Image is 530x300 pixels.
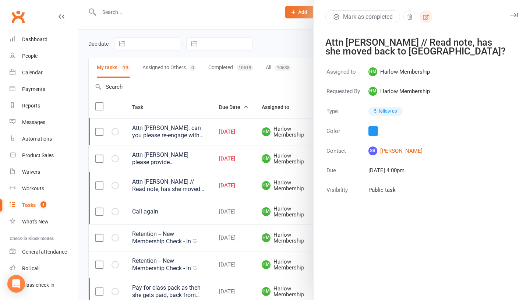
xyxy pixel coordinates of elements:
div: Roll call [22,265,39,271]
a: General attendance kiosk mode [10,244,78,260]
div: Waivers [22,169,40,175]
div: Class check-in [22,282,54,288]
a: Dashboard [10,31,78,48]
a: Tasks 3 [10,197,78,213]
td: Contact [326,146,367,165]
td: Type [326,106,367,125]
div: Messages [22,119,45,125]
a: People [10,48,78,64]
span: 3 [40,201,46,208]
a: Roll call [10,260,78,277]
button: Mark as completed [325,10,400,23]
div: Reports [22,103,40,109]
div: 5. follow up [368,107,403,116]
span: HM [368,67,377,76]
a: Waivers [10,164,78,180]
a: Clubworx [9,7,27,26]
div: People [22,53,38,59]
span: HM [368,87,377,96]
div: Dashboard [22,36,47,42]
a: SB[PERSON_NAME] [368,147,430,155]
td: Assigned to [326,67,367,86]
div: Automations [22,136,52,142]
td: Requested By [326,87,367,105]
span: Harlow Membership [368,87,430,96]
div: Attn [PERSON_NAME] // Read note, has she moved back to [GEOGRAPHIC_DATA]? [325,38,509,56]
div: Tasks [22,202,36,208]
div: Workouts [22,186,44,191]
a: Automations [10,131,78,147]
a: Payments [10,81,78,98]
a: Messages [10,114,78,131]
td: Public task [368,185,430,204]
a: Class kiosk mode [10,277,78,293]
div: General attendance [22,249,67,255]
td: Color [326,126,367,145]
a: Calendar [10,64,78,81]
div: What's New [22,219,49,225]
span: SB [368,147,377,155]
a: Reports [10,98,78,114]
div: Product Sales [22,152,54,158]
div: Open Intercom Messenger [7,275,25,293]
div: Payments [22,86,45,92]
div: Calendar [22,70,43,75]
a: Workouts [10,180,78,197]
a: Product Sales [10,147,78,164]
td: Visibility [326,185,367,204]
td: [DATE] 4:00pm [368,166,430,184]
a: What's New [10,213,78,230]
td: Due [326,166,367,184]
span: Harlow Membership [368,67,430,76]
